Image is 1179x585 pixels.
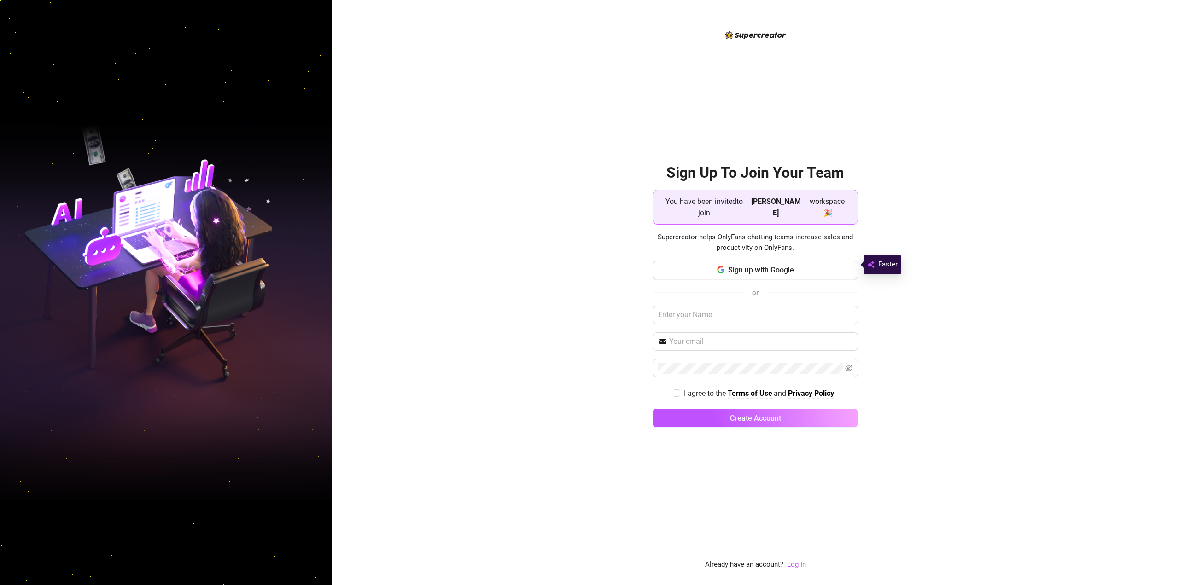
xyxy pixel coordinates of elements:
[728,266,794,274] span: Sign up with Google
[669,336,852,347] input: Your email
[730,414,781,423] span: Create Account
[653,232,858,254] span: Supercreator helps OnlyFans chatting teams increase sales and productivity on OnlyFans.
[660,196,747,219] span: You have been invited to join
[788,389,834,398] strong: Privacy Policy
[787,559,806,570] a: Log In
[728,389,772,399] a: Terms of Use
[788,389,834,399] a: Privacy Policy
[653,409,858,427] button: Create Account
[728,389,772,398] strong: Terms of Use
[751,197,801,217] strong: [PERSON_NAME]
[787,560,806,568] a: Log In
[653,163,858,182] h2: Sign Up To Join Your Team
[653,306,858,324] input: Enter your Name
[867,259,875,270] img: svg%3e
[752,289,759,297] span: or
[845,365,852,372] span: eye-invisible
[725,31,786,39] img: logo-BBDzfeDw.svg
[684,389,728,398] span: I agree to the
[653,261,858,279] button: Sign up with Google
[878,259,898,270] span: Faster
[774,389,788,398] span: and
[705,559,783,570] span: Already have an account?
[805,196,850,219] span: workspace 🎉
